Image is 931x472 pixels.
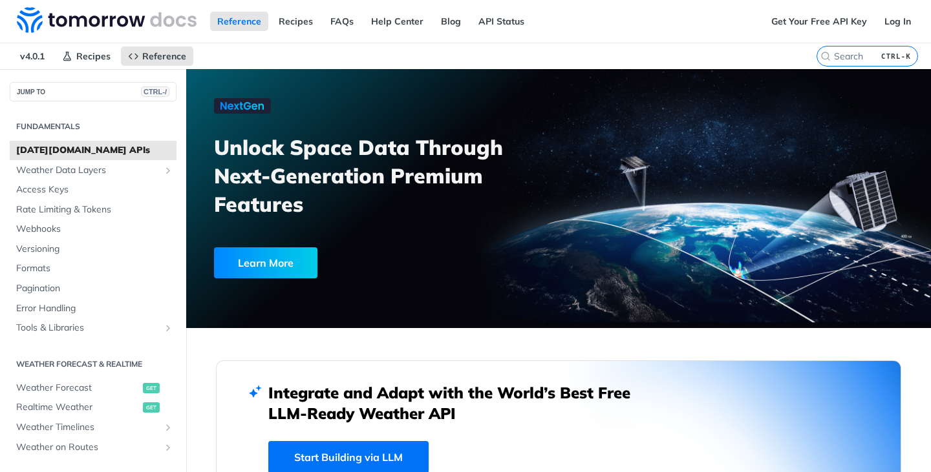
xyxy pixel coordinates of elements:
[163,422,173,433] button: Show subpages for Weather Timelines
[16,322,160,334] span: Tools & Libraries
[214,247,317,278] div: Learn More
[820,51,831,61] svg: Search
[323,12,361,31] a: FAQs
[764,12,874,31] a: Get Your Free API Key
[143,402,160,413] span: get
[141,87,169,97] span: CTRL-/
[16,421,160,434] span: Weather Timelines
[10,418,177,437] a: Weather TimelinesShow subpages for Weather Timelines
[121,46,193,66] a: Reference
[10,378,177,398] a: Weather Forecastget
[16,164,160,177] span: Weather Data Layers
[471,12,531,31] a: API Status
[16,401,140,414] span: Realtime Weather
[16,223,173,236] span: Webhooks
[10,398,177,417] a: Realtime Weatherget
[272,12,320,31] a: Recipes
[16,441,160,454] span: Weather on Routes
[16,282,173,295] span: Pagination
[17,7,197,33] img: Tomorrow.io Weather API Docs
[10,161,177,180] a: Weather Data LayersShow subpages for Weather Data Layers
[10,259,177,278] a: Formats
[434,12,468,31] a: Blog
[878,50,914,63] kbd: CTRL-K
[163,165,173,176] button: Show subpages for Weather Data Layers
[10,220,177,239] a: Webhooks
[16,144,173,157] span: [DATE][DOMAIN_NAME] APIs
[13,46,52,66] span: v4.0.1
[16,262,173,275] span: Formats
[10,121,177,132] h2: Fundamentals
[10,279,177,298] a: Pagination
[10,299,177,318] a: Error Handling
[163,442,173,453] button: Show subpages for Weather on Routes
[10,200,177,220] a: Rate Limiting & Tokens
[214,247,501,278] a: Learn More
[214,98,271,114] img: NextGen
[10,82,177,101] button: JUMP TOCTRL-/
[210,12,268,31] a: Reference
[142,50,186,62] span: Reference
[76,50,111,62] span: Recipes
[163,323,173,333] button: Show subpages for Tools & Libraries
[10,240,177,259] a: Versioning
[16,243,173,256] span: Versioning
[268,382,650,424] h2: Integrate and Adapt with the World’s Best Free LLM-Ready Weather API
[16,203,173,216] span: Rate Limiting & Tokens
[214,133,573,218] h3: Unlock Space Data Through Next-Generation Premium Features
[10,358,177,370] h2: Weather Forecast & realtime
[10,438,177,457] a: Weather on RoutesShow subpages for Weather on Routes
[877,12,918,31] a: Log In
[10,141,177,160] a: [DATE][DOMAIN_NAME] APIs
[364,12,431,31] a: Help Center
[143,383,160,393] span: get
[55,46,118,66] a: Recipes
[10,318,177,338] a: Tools & LibrariesShow subpages for Tools & Libraries
[10,180,177,200] a: Access Keys
[16,183,173,196] span: Access Keys
[16,302,173,315] span: Error Handling
[16,382,140,395] span: Weather Forecast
